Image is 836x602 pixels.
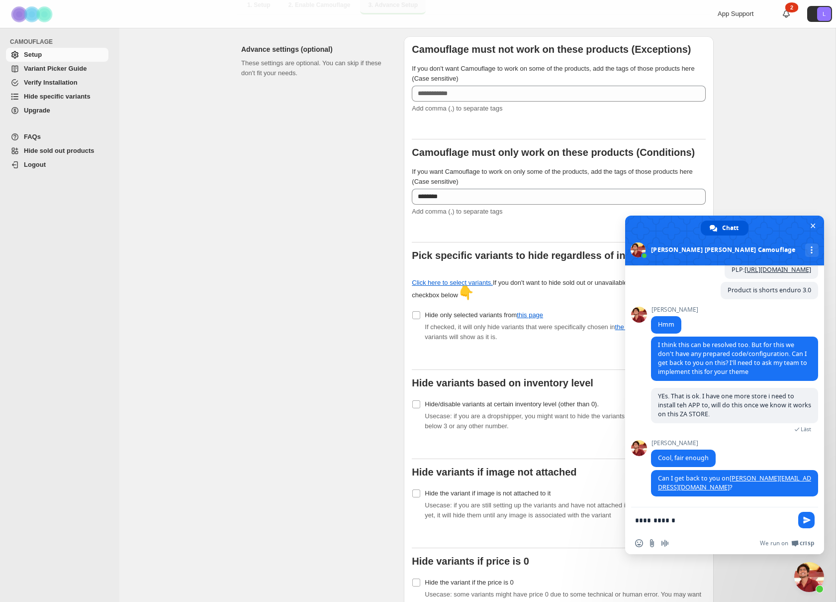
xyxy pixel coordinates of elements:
span: If checked, it will only hide variants that were specifically chosen in The other variants will s... [425,323,689,341]
span: Infoga en smiley [635,539,643,547]
span: [PERSON_NAME] [651,306,698,313]
span: Hide/disable variants at certain inventory level (other than 0). [425,400,599,408]
a: Setup [6,48,108,62]
span: Can I get back to you on ? [658,474,811,491]
span: I think this can be resolved too. But for this we don't have any prepared code/configuration. Can... [658,341,807,376]
span: Avatar with initials L [817,7,831,21]
p: These settings are optional. You can skip if these don't fit your needs. [241,58,388,78]
a: the above page. [615,323,661,331]
span: [PERSON_NAME] [651,440,716,447]
span: If you don't want Camouflage to work on some of the products, add the tags of those products here... [412,65,694,82]
a: Logout [6,158,108,172]
span: Chatt [722,221,739,236]
a: Click here to select variants. [412,279,493,286]
span: Skicka [798,512,815,528]
b: Camouflage must not work on these products (Exceptions) [412,44,691,55]
span: Setup [24,51,42,58]
div: 2 [785,2,798,12]
a: Variant Picker Guide [6,62,108,76]
span: Skicka fil [648,539,656,547]
span: App Support [718,10,753,17]
span: CAMOUFLAGE [10,38,112,46]
span: Add comma (,) to separate tags [412,208,502,215]
span: If you want Camouflage to work on only some of the products, add the tags of those products here ... [412,168,692,185]
a: Hide sold out products [6,144,108,158]
span: Crisp [800,539,814,547]
span: Hide the variant if image is not attached to it [425,489,551,497]
span: Röstmeddelande [661,539,669,547]
span: Product is shorts enduro 3.0 [728,286,811,294]
span: Hmm [658,320,674,329]
span: 👇 [458,285,474,300]
span: Hide only selected variants from [425,311,543,319]
span: Logout [24,161,46,168]
span: Hide sold out products [24,147,94,154]
span: Variant Picker Guide [24,65,87,72]
span: Add comma (,) to separate tags [412,105,502,112]
h2: Advance settings (optional) [241,44,388,54]
span: Verify Installation [24,79,78,86]
span: Hide the variant if the price is 0 [425,579,513,586]
b: Camouflage must only work on these products (Conditions) [412,147,695,158]
span: FAQs [24,133,41,140]
b: Hide variants based on inventory level [412,377,593,388]
a: FAQs [6,130,108,144]
a: Chatt [701,221,748,236]
a: [PERSON_NAME][EMAIL_ADDRESS][DOMAIN_NAME] [658,474,811,491]
b: Pick specific variants to hide regardless of inventory [412,250,661,261]
span: Usecase: if you are still setting up the variants and have not attached images to some variants y... [425,501,694,519]
a: this page [517,311,543,319]
div: If you don't want to hide sold out or unavailable variants, tick the checkbox below [412,278,676,300]
b: Hide variants if image not attached [412,467,576,478]
button: Avatar with initials L [807,6,832,22]
textarea: Skriv ditt meddelande... [635,507,794,532]
a: 2 [781,9,791,19]
a: [URL][DOMAIN_NAME] [744,265,811,274]
span: Usecase: if you are a dropshipper, you might want to hide the variants when the inventory goes be... [425,412,696,430]
span: We run on [760,539,788,547]
a: We run onCrisp [760,539,814,547]
a: Upgrade [6,104,108,118]
a: Stäng chatt [794,562,824,592]
b: Hide variants if price is 0 [412,556,529,567]
span: Läst [801,426,811,433]
img: Camouflage [8,0,58,28]
span: PLP: [732,265,811,274]
a: Verify Installation [6,76,108,90]
span: YEs. That is ok. I have one more store i need to install teh APP to, will do this once we know it... [658,392,811,418]
span: Hide specific variants [24,93,91,100]
text: L [823,11,826,17]
span: Cool, fair enough [658,454,709,462]
a: Hide specific variants [6,90,108,104]
span: Upgrade [24,107,50,114]
span: Stäng chatt [808,221,818,231]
